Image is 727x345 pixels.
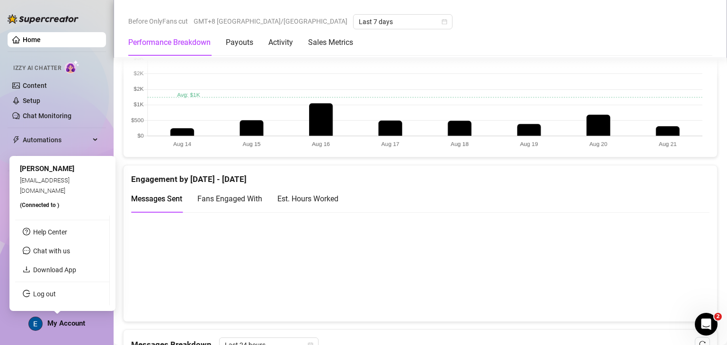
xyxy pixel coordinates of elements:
[13,64,61,73] span: Izzy AI Chatter
[128,37,211,48] div: Performance Breakdown
[65,60,80,74] img: AI Chatter
[442,19,447,25] span: calendar
[226,37,253,48] div: Payouts
[20,176,70,194] span: [EMAIL_ADDRESS][DOMAIN_NAME]
[29,317,42,330] img: ACg8ocLcPRSDFD1_FgQTWMGHesrdCMFi59PFqVtBfnK-VGsPLWuquQ=s96-c
[131,194,182,203] span: Messages Sent
[277,193,338,205] div: Est. Hours Worked
[15,286,109,302] li: Log out
[12,136,20,144] span: thunderbolt
[131,165,709,186] div: Engagement by [DATE] - [DATE]
[128,14,188,28] span: Before OnlyFans cut
[23,97,40,104] a: Setup
[33,290,56,298] a: Log out
[33,228,67,236] a: Help Center
[23,82,47,89] a: Content
[23,247,30,254] span: message
[8,14,79,24] img: logo-BBDzfeDw.svg
[714,313,722,320] span: 2
[268,37,293,48] div: Activity
[359,15,447,29] span: Last 7 days
[197,194,262,203] span: Fans Engaged With
[23,132,90,147] span: Automations
[23,112,71,120] a: Chat Monitoring
[20,202,59,208] span: (Connected to )
[194,14,347,28] span: GMT+8 [GEOGRAPHIC_DATA]/[GEOGRAPHIC_DATA]
[23,36,41,43] a: Home
[308,37,353,48] div: Sales Metrics
[20,164,74,173] span: [PERSON_NAME]
[33,266,76,274] a: Download App
[23,151,90,166] span: Chat Copilot
[33,247,70,255] span: Chat with us
[47,319,85,328] span: My Account
[695,313,718,336] iframe: Intercom live chat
